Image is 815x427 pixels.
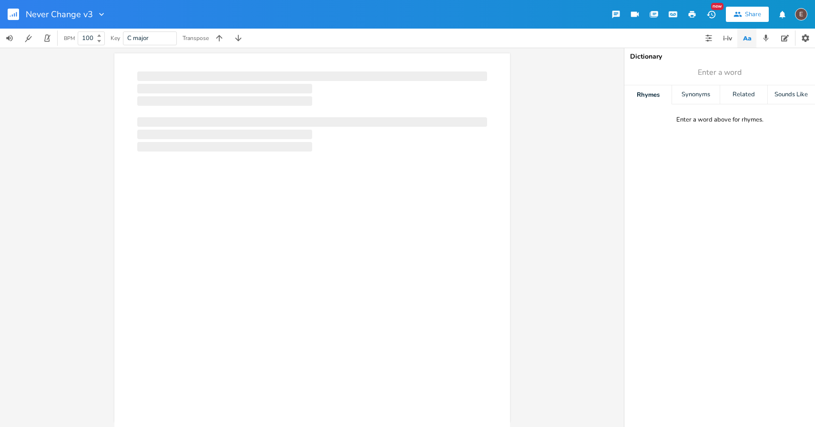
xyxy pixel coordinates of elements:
[127,34,149,42] span: C major
[26,10,93,19] span: Never Change v3
[745,10,761,19] div: Share
[711,3,723,10] div: New
[768,85,815,104] div: Sounds Like
[624,85,672,104] div: Rhymes
[630,53,809,60] div: Dictionary
[795,3,807,25] button: E
[720,85,767,104] div: Related
[183,35,209,41] div: Transpose
[111,35,120,41] div: Key
[676,116,764,124] div: Enter a word above for rhymes.
[795,8,807,20] div: edward
[672,85,719,104] div: Synonyms
[726,7,769,22] button: Share
[698,67,742,78] span: Enter a word
[64,36,75,41] div: BPM
[702,6,721,23] button: New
